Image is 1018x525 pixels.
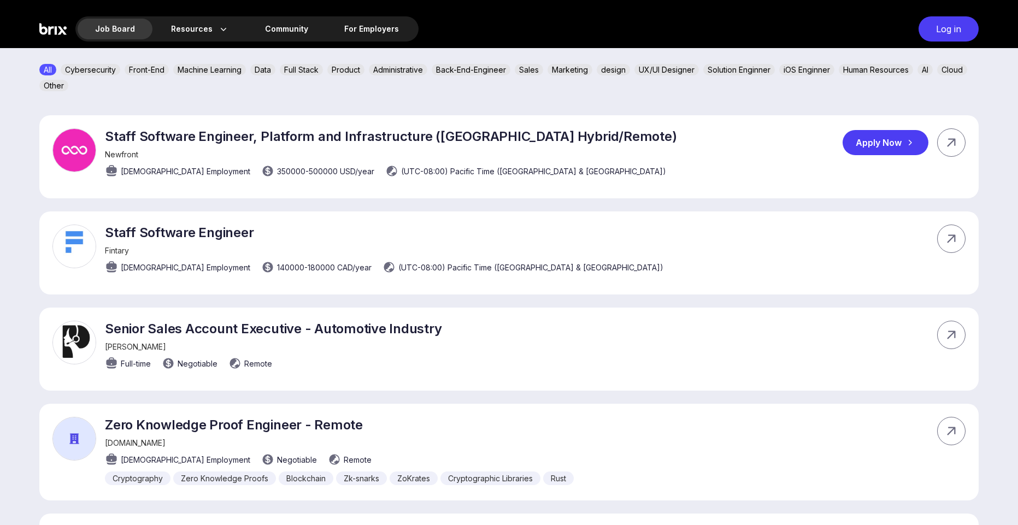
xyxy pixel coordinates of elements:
[277,454,317,465] span: Negotiable
[121,454,250,465] span: [DEMOGRAPHIC_DATA] Employment
[432,64,510,75] div: Back-End-Engineer
[344,454,372,465] span: Remote
[390,471,438,485] div: ZoKrates
[105,417,574,433] p: Zero Knowledge Proof Engineer - Remote
[398,262,663,273] span: (UTC-08:00) Pacific Time ([GEOGRAPHIC_DATA] & [GEOGRAPHIC_DATA])
[105,246,129,255] span: Fintary
[39,80,68,91] div: Other
[61,64,120,75] div: Cybersecurity
[401,166,666,177] span: (UTC-08:00) Pacific Time ([GEOGRAPHIC_DATA] & [GEOGRAPHIC_DATA])
[105,128,676,144] p: Staff Software Engineer, Platform and Infrastructure ([GEOGRAPHIC_DATA] Hybrid/Remote)
[937,64,967,75] div: Cloud
[277,262,372,273] span: 140000 - 180000 CAD /year
[121,262,250,273] span: [DEMOGRAPHIC_DATA] Employment
[121,358,151,369] span: Full-time
[369,64,427,75] div: Administrative
[105,438,166,447] span: [DOMAIN_NAME]
[548,64,592,75] div: Marketing
[917,64,933,75] div: AI
[779,64,834,75] div: iOS Enginner
[105,471,170,485] div: Cryptography
[178,358,217,369] span: Negotiable
[277,166,374,177] span: 350000 - 500000 USD /year
[105,342,166,351] span: [PERSON_NAME]
[543,471,574,485] div: Rust
[39,64,56,75] div: All
[440,471,540,485] div: Cryptographic Libraries
[105,150,138,159] span: Newfront
[154,19,246,39] div: Resources
[39,16,67,42] img: Brix Logo
[843,130,937,155] a: Apply Now
[125,64,169,75] div: Front-End
[173,64,246,75] div: Machine Learning
[703,64,775,75] div: Solution Enginner
[78,19,152,39] div: Job Board
[244,358,272,369] span: Remote
[843,130,928,155] div: Apply Now
[105,225,663,240] p: Staff Software Engineer
[515,64,543,75] div: Sales
[280,64,323,75] div: Full Stack
[597,64,630,75] div: design
[105,321,442,337] p: Senior Sales Account Executive - Automotive Industry
[327,19,416,39] a: For Employers
[173,471,276,485] div: Zero Knowledge Proofs
[839,64,913,75] div: Human Resources
[279,471,333,485] div: Blockchain
[327,64,364,75] div: Product
[336,471,387,485] div: Zk-snarks
[913,16,979,42] a: Log in
[248,19,326,39] a: Community
[634,64,699,75] div: UX/UI Designer
[121,166,250,177] span: [DEMOGRAPHIC_DATA] Employment
[250,64,275,75] div: Data
[919,16,979,42] div: Log in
